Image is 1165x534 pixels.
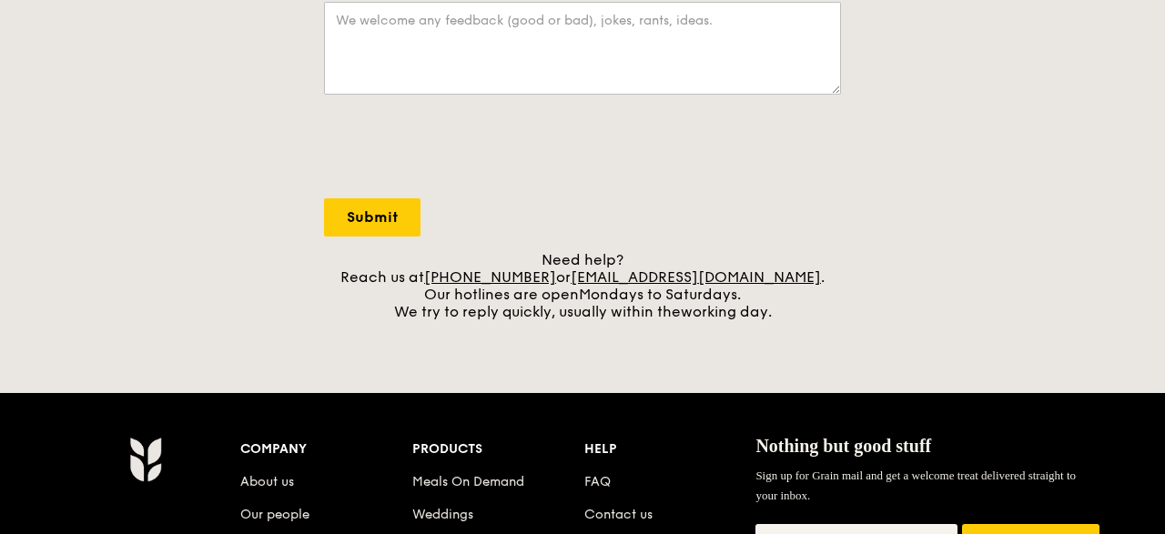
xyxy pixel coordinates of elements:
div: Company [240,437,412,462]
a: Meals On Demand [412,474,524,489]
div: Need help? Reach us at or . Our hotlines are open We try to reply quickly, usually within the [324,251,841,320]
div: Products [412,437,584,462]
a: Our people [240,507,309,522]
img: Grain [129,437,161,482]
span: Nothing but good stuff [755,436,931,456]
div: Help [584,437,756,462]
iframe: reCAPTCHA [324,113,601,184]
a: [PHONE_NUMBER] [424,268,556,286]
a: About us [240,474,294,489]
input: Submit [324,198,420,237]
span: working day. [681,303,772,320]
a: Weddings [412,507,473,522]
a: [EMAIL_ADDRESS][DOMAIN_NAME] [571,268,821,286]
a: Contact us [584,507,653,522]
span: Mondays to Saturdays. [579,286,741,303]
span: Sign up for Grain mail and get a welcome treat delivered straight to your inbox. [755,469,1076,502]
a: FAQ [584,474,611,489]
